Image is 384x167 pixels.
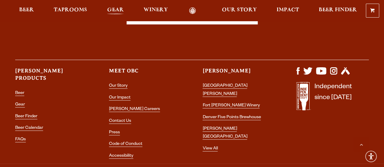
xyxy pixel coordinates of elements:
a: [PERSON_NAME] Careers [109,107,160,112]
a: Gear [15,102,25,108]
span: Beer Finder [319,8,357,12]
span: Winery [144,8,168,12]
a: FAQs [15,137,26,142]
a: Gear [103,7,128,14]
a: Winery [140,7,172,14]
a: Scroll to top [354,137,369,152]
a: Fort [PERSON_NAME] Winery [202,103,260,109]
a: Visit us on X (formerly Twitter) [303,72,312,76]
a: Visit us on YouTube [316,72,326,76]
span: Gear [107,8,124,12]
span: Taprooms [54,8,87,12]
a: Our Story [218,7,261,14]
a: Beer [15,7,38,14]
a: Beer Finder [15,114,37,119]
a: Our Story [109,84,127,89]
a: Beer [15,91,24,96]
a: [PERSON_NAME] [GEOGRAPHIC_DATA] [202,127,247,140]
h3: [PERSON_NAME] Products [15,67,88,87]
h3: Meet OBC [109,67,182,80]
a: Taprooms [50,7,91,14]
a: Contact Us [109,119,131,124]
a: Visit us on Untappd [341,72,350,76]
a: Visit us on Instagram [330,72,337,76]
div: Accessibility Menu [364,150,378,163]
a: [GEOGRAPHIC_DATA][PERSON_NAME] [202,84,247,97]
span: Impact [277,8,299,12]
a: Accessibility [109,154,133,159]
a: Code of Conduct [109,142,142,147]
span: Our Story [222,8,257,12]
a: Press [109,130,120,135]
h3: [PERSON_NAME] [202,67,275,80]
p: Independent since [DATE] [314,82,352,114]
a: View All [202,146,218,152]
a: Our Impact [109,95,131,101]
a: Visit us on Facebook [296,72,300,76]
span: Beer [19,8,34,12]
a: Odell Home [181,7,204,14]
a: Denver Five Points Brewhouse [202,115,261,120]
a: Beer Finder [315,7,361,14]
a: Beer Calendar [15,126,43,131]
a: Impact [273,7,303,14]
